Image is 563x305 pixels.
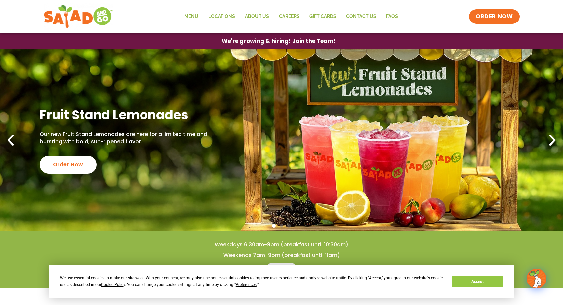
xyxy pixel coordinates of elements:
[236,283,257,287] span: Preferences
[44,3,113,30] img: new-SAG-logo-768×292
[13,241,550,248] h4: Weekdays 6:30am-9pm (breakfast until 10:30am)
[304,9,341,24] a: GIFT CARDS
[265,263,298,279] a: Menu
[280,224,283,228] span: Go to slide 2
[180,9,203,24] a: Menu
[212,33,345,49] a: We're growing & hiring! Join the Team!
[452,276,503,287] button: Accept
[240,9,274,24] a: About Us
[3,133,18,148] div: Previous slide
[203,9,240,24] a: Locations
[49,265,514,298] div: Cookie Consent Prompt
[60,275,444,288] div: We use essential cookies to make our site work. With your consent, we may also use non-essential ...
[545,133,560,148] div: Next slide
[101,283,125,287] span: Cookie Policy
[381,9,403,24] a: FAQs
[180,9,403,24] nav: Menu
[469,9,519,24] a: ORDER NOW
[341,9,381,24] a: Contact Us
[272,224,276,228] span: Go to slide 1
[40,131,212,146] p: Our new Fruit Stand Lemonades are here for a limited time and bursting with bold, sun-ripened fla...
[40,156,97,174] div: Order Now
[287,224,291,228] span: Go to slide 3
[476,13,513,21] span: ORDER NOW
[274,9,304,24] a: Careers
[222,38,336,44] span: We're growing & hiring! Join the Team!
[13,252,550,259] h4: Weekends 7am-9pm (breakfast until 11am)
[40,107,212,123] h2: Fruit Stand Lemonades
[527,269,546,288] img: wpChatIcon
